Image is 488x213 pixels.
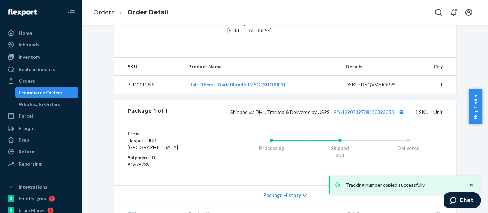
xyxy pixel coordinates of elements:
div: Orders [19,78,35,84]
div: Wholesale Orders [19,101,61,108]
button: Open notifications [447,5,461,19]
a: Prep [4,134,78,145]
button: Open account menu [462,5,476,19]
div: Prep [19,137,29,143]
div: Replenishments [19,66,55,73]
a: Orders [93,9,114,16]
dd: 84676739 [128,161,210,168]
div: Returns [19,148,37,155]
a: 9261290339708150393053 [334,109,394,115]
a: Parcel [4,110,78,121]
button: Close Navigation [65,5,78,19]
div: Package 1 of 1 [128,107,168,116]
span: Package History [263,192,301,199]
div: Processing [237,145,306,152]
th: Qty [416,58,456,76]
div: boldify-gma [19,195,46,202]
div: Ecommerce Orders [19,89,63,96]
div: Inbounds [19,41,39,48]
a: Replenishments [4,64,78,75]
a: Returns [4,146,78,157]
div: Inventory [19,54,40,60]
a: Hair Fibers - Dark Blonde 12.5G (SHOPIFY) [188,82,286,87]
div: 8/21 [306,152,374,158]
button: Open Search Box [432,5,445,19]
dt: From [128,130,210,137]
th: SKU [114,58,183,76]
div: DSKU: D5QVV6JQP9S [346,81,410,88]
div: Integrations [19,184,47,190]
button: Integrations [4,181,78,192]
a: Order Detail [127,9,168,16]
a: Wholesale Orders [15,99,79,110]
td: 1 [416,76,456,94]
button: Copy tracking number [397,107,406,116]
th: Product Name [183,58,340,76]
p: Tracking number copied successfully [346,181,461,188]
th: Details [340,58,416,76]
a: Orders [4,75,78,86]
button: Help Center [469,89,482,124]
span: Shipped via DHL, Tracked & Delivered by USPS [230,109,406,115]
div: Shipped [306,145,374,152]
a: Ecommerce Orders [15,87,79,98]
div: Reporting [19,161,42,167]
iframe: Opens a widget where you can chat to one of our agents [444,192,481,210]
a: Home [4,27,78,38]
svg: close toast [468,181,475,188]
img: Flexport logo [8,9,37,16]
a: Reporting [4,158,78,169]
td: BLD01125BL [114,76,183,94]
div: Parcel [19,113,33,119]
ol: breadcrumbs [88,2,174,23]
span: Flexport HUB [GEOGRAPHIC_DATA] [128,138,178,150]
dt: Shipment ID [128,154,210,161]
div: Delivered [374,145,443,152]
div: Freight [19,125,35,132]
a: Inbounds [4,39,78,50]
a: boldify-gma [4,193,78,204]
a: Freight [4,123,78,134]
div: 1 SKU 1 Unit [168,107,443,116]
div: Home [19,29,32,36]
a: Inventory [4,51,78,62]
